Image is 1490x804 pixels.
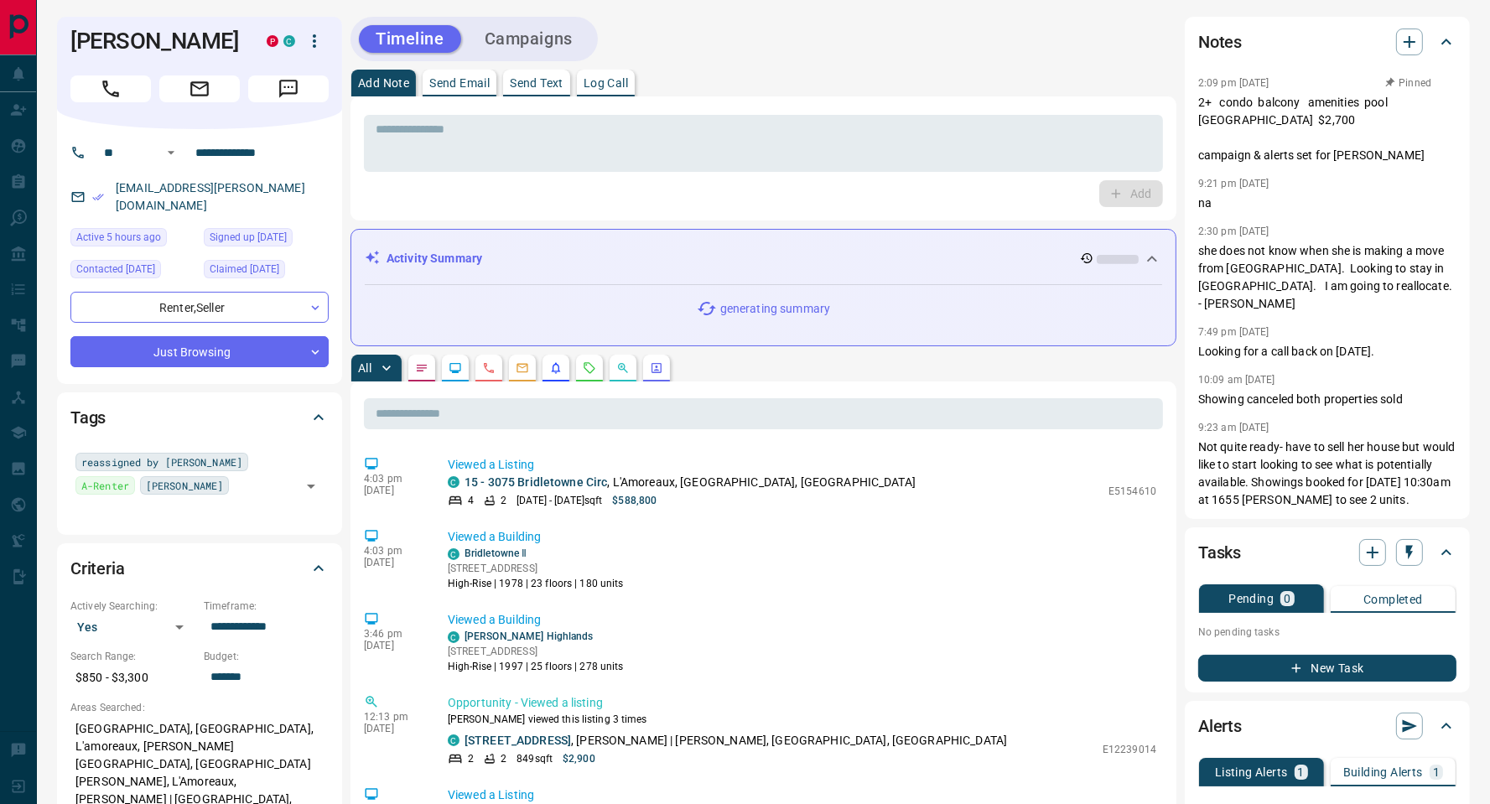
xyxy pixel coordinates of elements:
[1198,77,1269,89] p: 2:09 pm [DATE]
[1198,326,1269,338] p: 7:49 pm [DATE]
[159,75,240,102] span: Email
[465,732,1007,750] p: , [PERSON_NAME] | [PERSON_NAME], [GEOGRAPHIC_DATA], [GEOGRAPHIC_DATA]
[465,734,571,747] a: [STREET_ADDRESS]
[1198,226,1269,237] p: 2:30 pm [DATE]
[448,659,624,674] p: High-Rise | 1997 | 25 floors | 278 units
[364,628,423,640] p: 3:46 pm
[70,614,195,641] div: Yes
[465,475,607,489] a: 15 - 3075 Bridletowne Circ
[448,528,1156,546] p: Viewed a Building
[1384,75,1433,91] button: Pinned
[364,723,423,734] p: [DATE]
[465,630,594,642] a: [PERSON_NAME] Highlands
[448,476,459,488] div: condos.ca
[70,75,151,102] span: Call
[387,250,482,267] p: Activity Summary
[81,454,242,470] span: reassigned by [PERSON_NAME]
[1198,620,1456,645] p: No pending tasks
[70,700,329,715] p: Areas Searched:
[429,77,490,89] p: Send Email
[358,362,371,374] p: All
[1228,593,1274,604] p: Pending
[1298,766,1305,778] p: 1
[616,361,630,375] svg: Opportunities
[1198,422,1269,433] p: 9:23 am [DATE]
[468,25,589,53] button: Campaigns
[448,694,1156,712] p: Opportunity - Viewed a listing
[448,576,624,591] p: High-Rise | 1978 | 23 floors | 180 units
[468,751,474,766] p: 2
[612,493,657,508] p: $588,800
[468,493,474,508] p: 4
[501,751,506,766] p: 2
[364,545,423,557] p: 4:03 pm
[448,611,1156,629] p: Viewed a Building
[563,751,595,766] p: $2,900
[70,292,329,323] div: Renter , Seller
[482,361,496,375] svg: Calls
[70,555,125,582] h2: Criteria
[650,361,663,375] svg: Agent Actions
[584,77,628,89] p: Log Call
[1198,374,1275,386] p: 10:09 am [DATE]
[1198,195,1456,212] p: na
[448,734,459,746] div: condos.ca
[70,649,195,664] p: Search Range:
[465,547,527,559] a: Bridletowne Ⅱ
[70,336,329,367] div: Just Browsing
[1198,94,1456,164] p: 2+ condo balcony amenities pool [GEOGRAPHIC_DATA] $2,700 campaign & alerts set for [PERSON_NAME]
[720,300,830,318] p: generating summary
[70,548,329,589] div: Criteria
[510,77,563,89] p: Send Text
[1284,593,1290,604] p: 0
[1198,532,1456,573] div: Tasks
[70,397,329,438] div: Tags
[1215,766,1288,778] p: Listing Alerts
[448,712,1156,727] p: [PERSON_NAME] viewed this listing 3 times
[1198,713,1242,739] h2: Alerts
[70,404,106,431] h2: Tags
[364,557,423,568] p: [DATE]
[449,361,462,375] svg: Lead Browsing Activity
[365,243,1162,274] div: Activity Summary
[1433,766,1440,778] p: 1
[1198,29,1242,55] h2: Notes
[210,229,287,246] span: Signed up [DATE]
[210,261,279,278] span: Claimed [DATE]
[448,561,624,576] p: [STREET_ADDRESS]
[116,181,305,212] a: [EMAIL_ADDRESS][PERSON_NAME][DOMAIN_NAME]
[1198,706,1456,746] div: Alerts
[364,640,423,651] p: [DATE]
[1108,484,1156,499] p: E5154610
[1103,742,1156,757] p: E12239014
[1363,594,1423,605] p: Completed
[364,485,423,496] p: [DATE]
[1198,391,1456,408] p: Showing canceled both properties sold
[161,143,181,163] button: Open
[501,493,506,508] p: 2
[359,25,461,53] button: Timeline
[204,228,329,252] div: Tue Sep 18 2018
[465,474,916,491] p: , L'Amoreaux, [GEOGRAPHIC_DATA], [GEOGRAPHIC_DATA]
[516,361,529,375] svg: Emails
[70,599,195,614] p: Actively Searching:
[204,649,329,664] p: Budget:
[364,473,423,485] p: 4:03 pm
[517,751,553,766] p: 849 sqft
[70,664,195,692] p: $850 - $3,300
[146,477,223,494] span: [PERSON_NAME]
[76,229,161,246] span: Active 5 hours ago
[448,548,459,560] div: condos.ca
[448,456,1156,474] p: Viewed a Listing
[204,599,329,614] p: Timeframe:
[1198,22,1456,62] div: Notes
[549,361,563,375] svg: Listing Alerts
[583,361,596,375] svg: Requests
[448,786,1156,804] p: Viewed a Listing
[283,35,295,47] div: condos.ca
[70,228,195,252] div: Sun Aug 17 2025
[358,77,409,89] p: Add Note
[248,75,329,102] span: Message
[1198,242,1456,313] p: she does not know when she is making a move from [GEOGRAPHIC_DATA]. Looking to stay in [GEOGRAPHI...
[448,631,459,643] div: condos.ca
